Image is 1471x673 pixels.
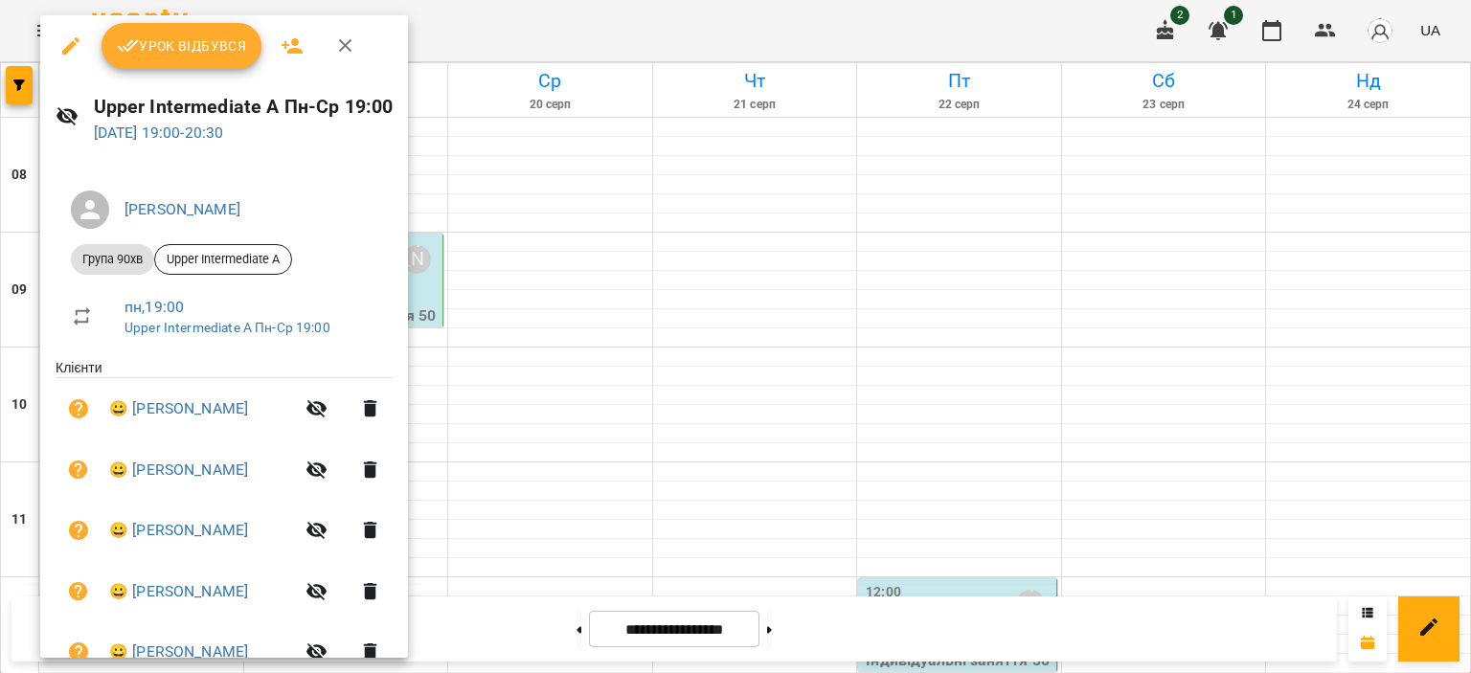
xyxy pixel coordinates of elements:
[124,200,240,218] a: [PERSON_NAME]
[56,386,102,432] button: Візит ще не сплачено. Додати оплату?
[109,397,248,420] a: 😀 [PERSON_NAME]
[56,569,102,615] button: Візит ще не сплачено. Додати оплату?
[117,34,247,57] span: Урок відбувся
[109,519,248,542] a: 😀 [PERSON_NAME]
[109,640,248,663] a: 😀 [PERSON_NAME]
[109,580,248,603] a: 😀 [PERSON_NAME]
[124,298,184,316] a: пн , 19:00
[94,92,394,122] h6: Upper Intermediate A Пн-Ср 19:00
[102,23,262,69] button: Урок відбувся
[109,459,248,482] a: 😀 [PERSON_NAME]
[71,251,154,268] span: Група 90хв
[56,507,102,553] button: Візит ще не сплачено. Додати оплату?
[155,251,291,268] span: Upper Intermediate A
[56,447,102,493] button: Візит ще не сплачено. Додати оплату?
[124,320,330,335] a: Upper Intermediate A Пн-Ср 19:00
[94,123,224,142] a: [DATE] 19:00-20:30
[154,244,292,275] div: Upper Intermediate A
